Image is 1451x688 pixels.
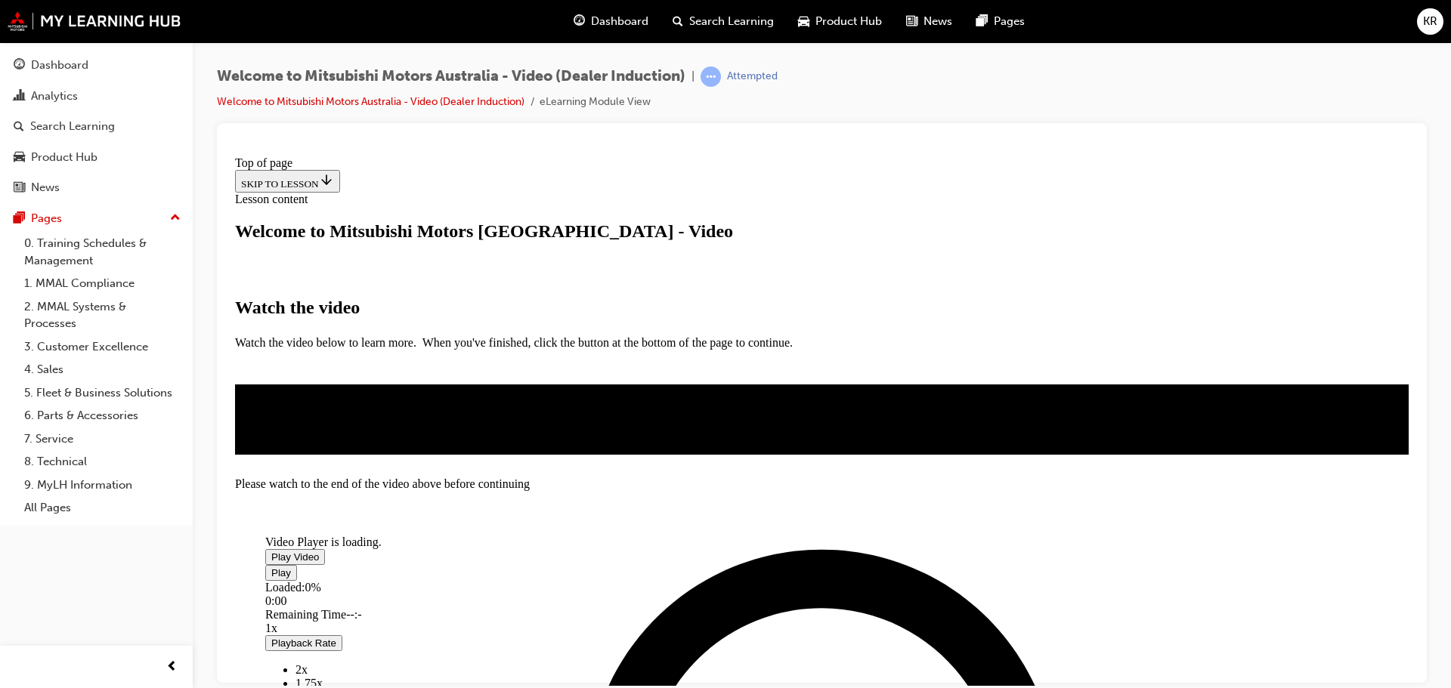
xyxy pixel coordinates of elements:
[906,12,917,31] span: news-icon
[574,12,585,31] span: guage-icon
[540,94,651,111] li: eLearning Module View
[6,205,187,233] button: Pages
[6,71,1180,91] h1: Welcome to Mitsubishi Motors [GEOGRAPHIC_DATA] - Video
[815,13,882,30] span: Product Hub
[6,20,111,42] button: SKIP TO LESSON
[14,120,24,134] span: search-icon
[18,404,187,427] a: 6. Parts & Accessories
[166,658,178,677] span: prev-icon
[6,327,1180,341] div: Please watch to the end of the video above before continuing
[170,208,181,228] span: up-icon
[6,143,187,171] a: Product Hub
[727,69,778,84] div: Attempted
[217,95,524,108] a: Welcome to Mitsubishi Motors Australia - Video (Dealer Induction)
[6,174,187,202] a: News
[18,295,187,335] a: 2. MMAL Systems & Processes
[18,496,187,520] a: All Pages
[14,90,25,103] span: chart-icon
[14,212,25,226] span: pages-icon
[31,210,62,227] div: Pages
[924,13,952,30] span: News
[14,151,25,165] span: car-icon
[14,59,25,73] span: guage-icon
[6,48,187,205] button: DashboardAnalyticsSearch LearningProduct HubNews
[31,88,78,105] div: Analytics
[31,57,88,74] div: Dashboard
[6,51,187,79] a: Dashboard
[976,12,988,31] span: pages-icon
[18,450,187,474] a: 8. Technical
[217,68,685,85] span: Welcome to Mitsubishi Motors Australia - Video (Dealer Induction)
[591,13,648,30] span: Dashboard
[1417,8,1443,35] button: KR
[8,11,181,31] img: mmal
[673,12,683,31] span: search-icon
[6,6,1180,20] div: Top of page
[6,113,187,140] a: Search Learning
[701,66,721,87] span: learningRecordVerb_ATTEMPT-icon
[30,118,115,135] div: Search Learning
[894,6,964,37] a: news-iconNews
[798,12,809,31] span: car-icon
[964,6,1037,37] a: pages-iconPages
[18,358,187,381] a: 4. Sales
[6,186,1180,199] p: Watch the video below to learn more. When you've finished, click the button at the bottom of the ...
[661,6,786,37] a: search-iconSearch Learning
[6,82,187,110] a: Analytics
[786,6,894,37] a: car-iconProduct Hub
[18,427,187,451] a: 7. Service
[1423,13,1437,30] span: KR
[18,474,187,497] a: 9. MyLH Information
[6,42,79,55] span: Lesson content
[18,335,187,359] a: 3. Customer Excellence
[6,147,131,167] strong: Watch the video
[18,232,187,272] a: 0. Training Schedules & Management
[31,149,97,166] div: Product Hub
[12,28,105,39] span: SKIP TO LESSON
[18,381,187,405] a: 5. Fleet & Business Solutions
[689,13,774,30] span: Search Learning
[691,68,695,85] span: |
[994,13,1025,30] span: Pages
[18,272,187,295] a: 1. MMAL Compliance
[31,179,60,196] div: News
[562,6,661,37] a: guage-iconDashboard
[14,181,25,195] span: news-icon
[36,269,1149,270] div: Video player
